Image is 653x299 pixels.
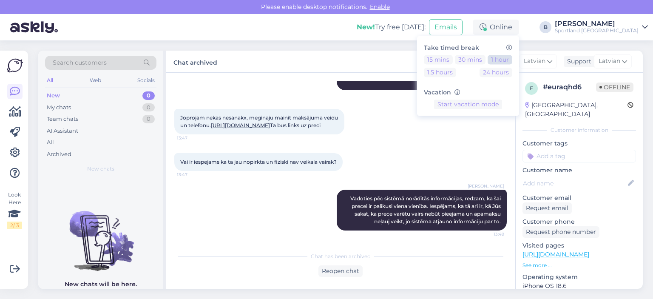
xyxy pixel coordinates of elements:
p: Visited pages [522,241,636,250]
input: Add name [523,179,626,188]
a: [PERSON_NAME]Sportland [GEOGRAPHIC_DATA] [555,20,648,34]
span: New chats [87,165,114,173]
span: Vadoties pēc sistēmā norādītās informācijas, redzam, ka šai precei ir palikusi viena vienība. Ies... [350,195,502,225]
div: Reopen chat [318,265,363,277]
span: Latvian [599,57,620,66]
div: Support [564,57,591,66]
div: Web [88,75,103,86]
div: 0 [142,115,155,123]
h6: Vacation [424,89,512,96]
b: New! [357,23,375,31]
button: 24 hours [480,68,512,77]
button: 1.5 hours [424,68,456,77]
div: Request email [522,202,572,214]
button: Emails [429,19,463,35]
img: No chats [38,196,163,272]
span: 13:47 [177,135,209,141]
div: All [45,75,55,86]
span: Vai ir iespejams ka ta jau nopirkta un fiziski nav veikala vairak? [180,159,337,165]
span: Joprojam nekas nesanakx, meginaju mainit maksājuma veidu un telefonu. Ta bus links uz preci [180,114,339,128]
p: Customer tags [522,139,636,148]
div: All [47,138,54,147]
div: My chats [47,103,71,112]
a: [URL][DOMAIN_NAME] [522,251,589,258]
img: Askly Logo [7,57,23,74]
p: Customer email [522,194,636,202]
div: Customer information [522,126,636,134]
span: 13:47 [177,171,209,178]
div: New [47,91,60,100]
span: Latvian [524,57,545,66]
input: Add a tag [522,150,636,162]
div: Online [473,20,519,35]
div: Try free [DATE]: [357,22,426,32]
span: 13:49 [472,231,504,237]
button: 15 mins [424,55,453,64]
div: [PERSON_NAME] [555,20,639,27]
div: B [539,21,551,33]
div: Archived [47,150,71,159]
div: 0 [142,103,155,112]
span: e [530,85,533,91]
span: [PERSON_NAME] [468,183,504,189]
div: Look Here [7,191,22,229]
button: 1 hour [488,55,512,64]
div: AI Assistant [47,127,78,135]
div: 2 / 3 [7,222,22,229]
p: iPhone OS 18.6 [522,282,636,290]
span: Search customers [53,58,107,67]
span: Chat has been archived [311,253,371,260]
span: Offline [596,83,633,92]
p: Customer phone [522,217,636,226]
div: Sportland [GEOGRAPHIC_DATA] [555,27,639,34]
div: [GEOGRAPHIC_DATA], [GEOGRAPHIC_DATA] [525,101,627,119]
p: New chats will be here. [65,280,137,289]
button: 30 mins [455,55,485,64]
label: Chat archived [173,56,217,67]
span: Enable [367,3,392,11]
div: 0 [142,91,155,100]
p: Operating system [522,273,636,282]
p: See more ... [522,262,636,269]
div: Request phone number [522,226,599,238]
h6: Take timed break [424,44,512,51]
div: # euraqhd6 [543,82,596,92]
a: [URL][DOMAIN_NAME] [211,122,270,128]
div: Socials [136,75,156,86]
div: Team chats [47,115,78,123]
p: Customer name [522,166,636,175]
button: Start vacation mode [434,100,502,109]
